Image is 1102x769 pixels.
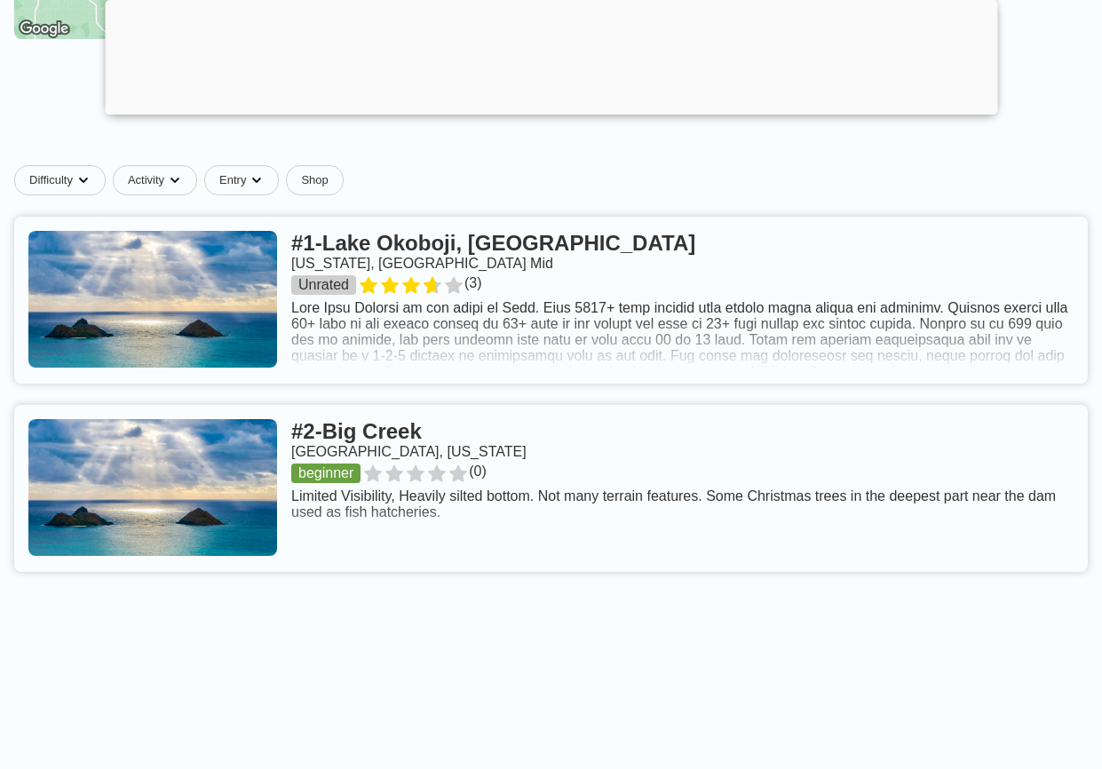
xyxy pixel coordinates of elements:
span: Activity [128,173,164,187]
button: Difficultydropdown caret [14,165,113,195]
img: dropdown caret [168,173,182,187]
span: Difficulty [29,173,73,187]
a: Shop [286,165,343,195]
img: dropdown caret [76,173,91,187]
span: Entry [219,173,246,187]
button: Activitydropdown caret [113,165,204,195]
img: dropdown caret [250,173,264,187]
button: Entrydropdown caret [204,165,286,195]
